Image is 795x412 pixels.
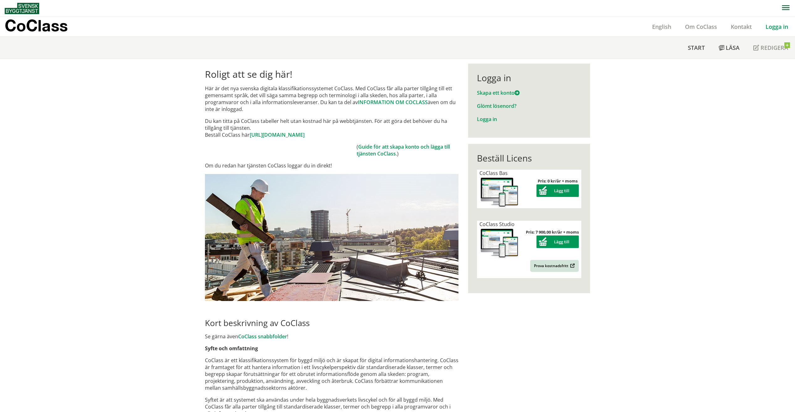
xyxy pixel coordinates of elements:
a: Logga in [477,116,497,123]
a: CoClass [5,17,81,36]
p: Du kan titta på CoClass tabeller helt utan kostnad här på webbtjänsten. För att göra det behöver ... [205,118,458,138]
a: English [645,23,678,30]
img: Outbound.png [569,263,575,268]
a: Lägg till [536,188,579,193]
td: ( .) [357,143,458,157]
img: login.jpg [205,174,458,301]
a: INFORMATION OM COCLASS [358,99,428,106]
strong: Syfte och omfattning [205,345,258,352]
a: Glömt lösenord? [477,103,516,109]
div: Beställ Licens [477,153,581,163]
a: Om CoClass [678,23,724,30]
span: Läsa [726,44,740,51]
a: Prova kostnadsfritt [530,260,579,272]
strong: Pris: 7 900,00 kr/år + moms [526,229,579,235]
img: Svensk Byggtjänst [5,3,39,14]
p: Se gärna även ! [205,333,458,340]
h1: Roligt att se dig här! [205,69,458,80]
p: CoClass [5,22,68,29]
span: CoClass Studio [479,221,515,228]
span: Start [688,44,705,51]
a: Kontakt [724,23,759,30]
button: Lägg till [536,184,579,197]
p: CoClass är ett klassifikationssystem för byggd miljö och är skapat för digital informationshanter... [205,357,458,391]
a: Läsa [712,37,746,59]
div: Logga in [477,72,581,83]
a: [URL][DOMAIN_NAME] [250,131,305,138]
a: Logga in [759,23,795,30]
a: Skapa ett konto [477,89,520,96]
h2: Kort beskrivning av CoClass [205,318,458,328]
a: Lägg till [536,239,579,245]
p: Här är det nya svenska digitala klassifikationssystemet CoClass. Med CoClass får alla parter till... [205,85,458,113]
button: Lägg till [536,235,579,248]
a: Guide för att skapa konto och lägga till tjänsten CoClass [357,143,450,157]
strong: Pris: 0 kr/år + moms [538,178,578,184]
img: coclass-license.jpg [479,228,520,259]
a: CoClass snabbfolder [238,333,287,340]
img: coclass-license.jpg [479,177,520,208]
p: Om du redan har tjänsten CoClass loggar du in direkt! [205,162,458,169]
span: CoClass Bas [479,170,508,177]
a: Start [681,37,712,59]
